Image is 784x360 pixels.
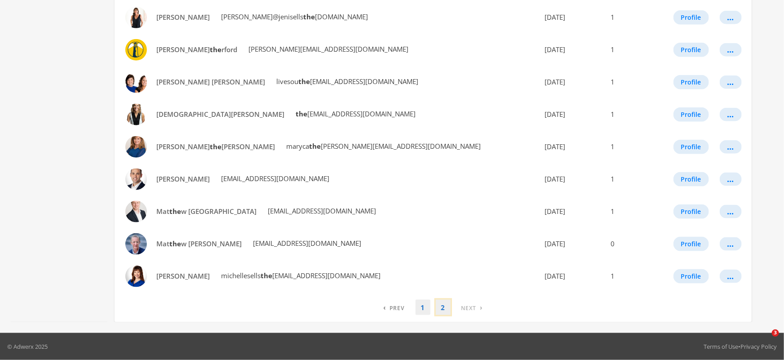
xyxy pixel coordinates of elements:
button: Profile [673,43,709,57]
a: [PERSON_NAME] [151,268,216,284]
button: Profile [673,10,709,25]
div: ... [727,276,734,277]
td: [DATE] [537,196,605,228]
iframe: Intercom live chat [753,329,775,351]
div: ... [727,49,734,50]
button: Profile [673,237,709,251]
td: [DATE] [537,131,605,163]
td: 1 [606,34,662,66]
div: ... [727,82,734,83]
span: michellesells [EMAIL_ADDRESS][DOMAIN_NAME] [219,271,381,280]
span: [EMAIL_ADDRESS][DOMAIN_NAME] [219,174,329,183]
span: [PERSON_NAME] [156,174,210,183]
div: ... [727,17,734,18]
span: [PERSON_NAME] [156,271,210,280]
strong: the [303,12,315,21]
img: Matthew Fortner profile [125,233,147,255]
img: Michelle Fulford profile [125,266,147,287]
span: livesou [EMAIL_ADDRESS][DOMAIN_NAME] [275,77,418,86]
td: 1 [606,163,662,196]
button: ... [720,76,742,89]
button: ... [720,270,742,283]
a: [PERSON_NAME]the[PERSON_NAME] [151,138,281,155]
td: [DATE] [537,98,605,131]
button: ... [720,173,742,186]
div: • [704,342,777,351]
td: 1 [606,131,662,163]
img: Jeni Passeretti profile [125,7,147,28]
a: [PERSON_NAME]therford [151,41,243,58]
span: [PERSON_NAME] rford [156,45,237,54]
span: [EMAIL_ADDRESS][DOMAIN_NAME] [251,239,361,248]
span: › [480,303,483,312]
a: [PERSON_NAME] [151,9,216,26]
td: 1 [606,66,662,98]
a: 2 [436,300,451,316]
span: [PERSON_NAME] [156,13,210,22]
a: [PERSON_NAME] [151,171,216,187]
button: ... [720,108,742,121]
button: Profile [673,269,709,284]
a: 1 [416,300,430,316]
td: [DATE] [537,1,605,34]
button: ... [720,140,742,154]
span: [EMAIL_ADDRESS][DOMAIN_NAME] [294,109,416,118]
span: [DEMOGRAPHIC_DATA][PERSON_NAME] [156,110,284,119]
a: Next [456,300,488,316]
img: Kim Rutherford profile [125,39,147,61]
strong: the [309,142,321,151]
img: Kimberly Parisey Amy Tavai profile [125,71,147,93]
div: ... [727,211,734,212]
a: [DEMOGRAPHIC_DATA][PERSON_NAME] [151,106,290,123]
button: ... [720,237,742,251]
strong: the [210,45,221,54]
td: [DATE] [537,66,605,98]
span: [PERSON_NAME]@jenisells [DOMAIN_NAME] [219,12,368,21]
td: [DATE] [537,228,605,260]
div: ... [727,179,734,180]
img: Matthew Batterton profile [125,201,147,222]
td: 1 [606,98,662,131]
td: [DATE] [537,260,605,293]
div: ... [727,114,734,115]
strong: the [261,271,272,280]
a: Terms of Use [704,342,738,351]
img: Mary Catherine Richardson profile [125,136,147,158]
button: Profile [673,107,709,122]
a: Matthew [GEOGRAPHIC_DATA] [151,203,262,220]
span: maryca [PERSON_NAME][EMAIL_ADDRESS][DOMAIN_NAME] [284,142,481,151]
strong: the [169,239,181,248]
strong: the [298,77,310,86]
td: [DATE] [537,163,605,196]
span: Mat w [GEOGRAPHIC_DATA] [156,207,257,216]
button: Profile [673,75,709,89]
img: Kristen West profile [125,104,147,125]
td: [DATE] [537,34,605,66]
a: Matthew [PERSON_NAME] [151,236,248,252]
span: 3 [772,329,779,337]
span: [PERSON_NAME] [PERSON_NAME] [156,142,275,151]
td: 0 [606,228,662,260]
button: Profile [673,140,709,154]
span: [PERSON_NAME] [PERSON_NAME] [156,77,265,86]
td: 1 [606,1,662,34]
button: Profile [673,204,709,219]
span: [PERSON_NAME][EMAIL_ADDRESS][DOMAIN_NAME] [247,44,408,53]
span: [EMAIL_ADDRESS][DOMAIN_NAME] [266,206,376,215]
a: [PERSON_NAME] [PERSON_NAME] [151,74,271,90]
strong: the [169,207,181,216]
td: 1 [606,196,662,228]
img: Matt Burkett profile [125,169,147,190]
button: Profile [673,172,709,187]
button: ... [720,43,742,57]
strong: the [210,142,221,151]
button: ... [720,205,742,218]
p: © Adwerx 2025 [7,342,48,351]
span: Mat w [PERSON_NAME] [156,239,242,248]
strong: the [296,109,307,118]
nav: pagination [378,300,488,316]
td: 1 [606,260,662,293]
a: Privacy Policy [740,342,777,351]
